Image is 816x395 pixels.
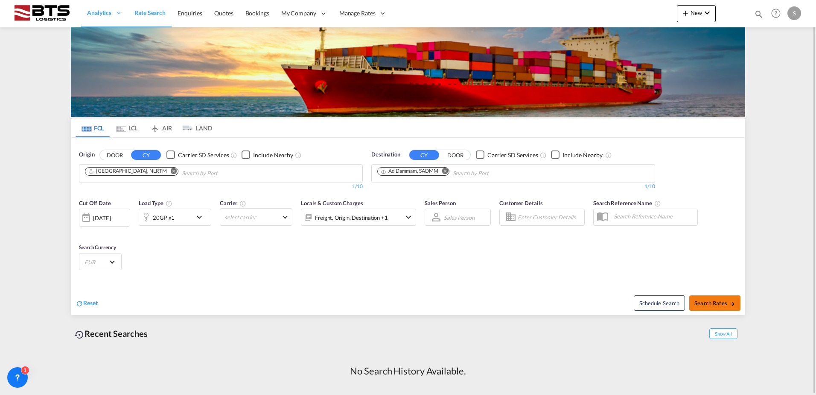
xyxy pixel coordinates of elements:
[315,212,388,224] div: Freight Origin Destination Factory Stuffing
[71,324,151,343] div: Recent Searches
[76,299,98,308] div: icon-refreshReset
[100,150,130,160] button: DOOR
[182,167,263,180] input: Chips input.
[702,8,712,18] md-icon: icon-chevron-down
[371,183,655,190] div: 1/10
[339,9,376,18] span: Manage Rates
[499,200,542,206] span: Customer Details
[403,212,414,222] md-icon: icon-chevron-down
[79,200,111,206] span: Cut Off Date
[440,150,470,160] button: DOOR
[562,151,603,159] div: Include Nearby
[76,118,110,137] md-tab-item: FCL
[680,8,691,18] md-icon: icon-plus 400-fg
[84,165,266,180] md-chips-wrap: Chips container. Use arrow keys to select chips.
[551,150,603,159] md-checkbox: Checkbox No Ink
[754,9,764,19] md-icon: icon-magnify
[71,18,745,117] img: LCL+%26+FCL+BACKGROUND.png
[787,6,801,20] div: S
[350,365,466,378] div: No Search History Available.
[194,212,209,222] md-icon: icon-chevron-down
[110,118,144,137] md-tab-item: LCL
[301,200,363,206] span: Locals & Custom Charges
[677,5,716,22] button: icon-plus 400-fgNewicon-chevron-down
[134,9,166,16] span: Rate Search
[150,123,160,130] md-icon: icon-airplane
[654,200,661,207] md-icon: Your search will be saved by the below given name
[178,151,229,159] div: Carrier SD Services
[166,200,172,207] md-icon: icon-information-outline
[178,118,212,137] md-tab-item: LAND
[153,212,175,224] div: 20GP x1
[371,150,400,159] span: Destination
[79,150,94,159] span: Origin
[79,209,130,227] div: [DATE]
[79,244,116,251] span: Search Currency
[214,9,233,17] span: Quotes
[87,9,111,17] span: Analytics
[689,295,740,311] button: Search Ratesicon-arrow-right
[425,200,456,206] span: Sales Person
[245,9,269,17] span: Bookings
[76,300,83,307] md-icon: icon-refresh
[443,211,475,224] md-select: Sales Person
[83,299,98,307] span: Reset
[376,165,537,180] md-chips-wrap: Chips container. Use arrow keys to select chips.
[769,6,787,21] div: Help
[409,150,439,160] button: CY
[609,210,697,223] input: Search Reference Name
[79,226,85,237] md-datepicker: Select
[166,150,229,159] md-checkbox: Checkbox No Ink
[139,200,172,206] span: Load Type
[71,138,745,315] div: OriginDOOR CY Checkbox No InkUnchecked: Search for CY (Container Yard) services for all selected ...
[88,168,167,175] div: Rotterdam, NLRTM
[436,168,449,176] button: Remove
[74,330,85,340] md-icon: icon-backup-restore
[131,150,161,160] button: CY
[593,200,661,206] span: Search Reference Name
[680,9,712,16] span: New
[88,168,169,175] div: Press delete to remove this chip.
[242,150,293,159] md-checkbox: Checkbox No Ink
[769,6,783,21] span: Help
[301,209,416,226] div: Freight Origin Destination Factory Stuffingicon-chevron-down
[380,168,438,175] div: Ad Dammam, SADMM
[281,9,316,18] span: My Company
[76,118,212,137] md-pagination-wrapper: Use the left and right arrow keys to navigate between tabs
[540,152,547,159] md-icon: Unchecked: Search for CY (Container Yard) services for all selected carriers.Checked : Search for...
[295,152,302,159] md-icon: Unchecked: Ignores neighbouring ports when fetching rates.Checked : Includes neighbouring ports w...
[165,168,178,176] button: Remove
[518,211,582,224] input: Enter Customer Details
[754,9,764,22] div: icon-magnify
[13,4,70,23] img: cdcc71d0be7811ed9adfbf939d2aa0e8.png
[178,9,202,17] span: Enquiries
[380,168,440,175] div: Press delete to remove this chip.
[253,151,293,159] div: Include Nearby
[144,118,178,137] md-tab-item: AIR
[729,301,735,307] md-icon: icon-arrow-right
[709,328,737,339] span: Show All
[476,150,538,159] md-checkbox: Checkbox No Ink
[487,151,538,159] div: Carrier SD Services
[230,152,237,159] md-icon: Unchecked: Search for CY (Container Yard) services for all selected carriers.Checked : Search for...
[220,200,246,206] span: Carrier
[139,209,211,226] div: 20GP x1icon-chevron-down
[605,152,612,159] md-icon: Unchecked: Ignores neighbouring ports when fetching rates.Checked : Includes neighbouring ports w...
[93,214,111,222] div: [DATE]
[79,183,363,190] div: 1/10
[453,167,534,180] input: Chips input.
[634,295,685,311] button: Note: By default Schedule search will only considerorigin ports, destination ports and cut off da...
[694,300,735,307] span: Search Rates
[239,200,246,207] md-icon: The selected Trucker/Carrierwill be displayed in the rate results If the rates are from another f...
[84,256,117,268] md-select: Select Currency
